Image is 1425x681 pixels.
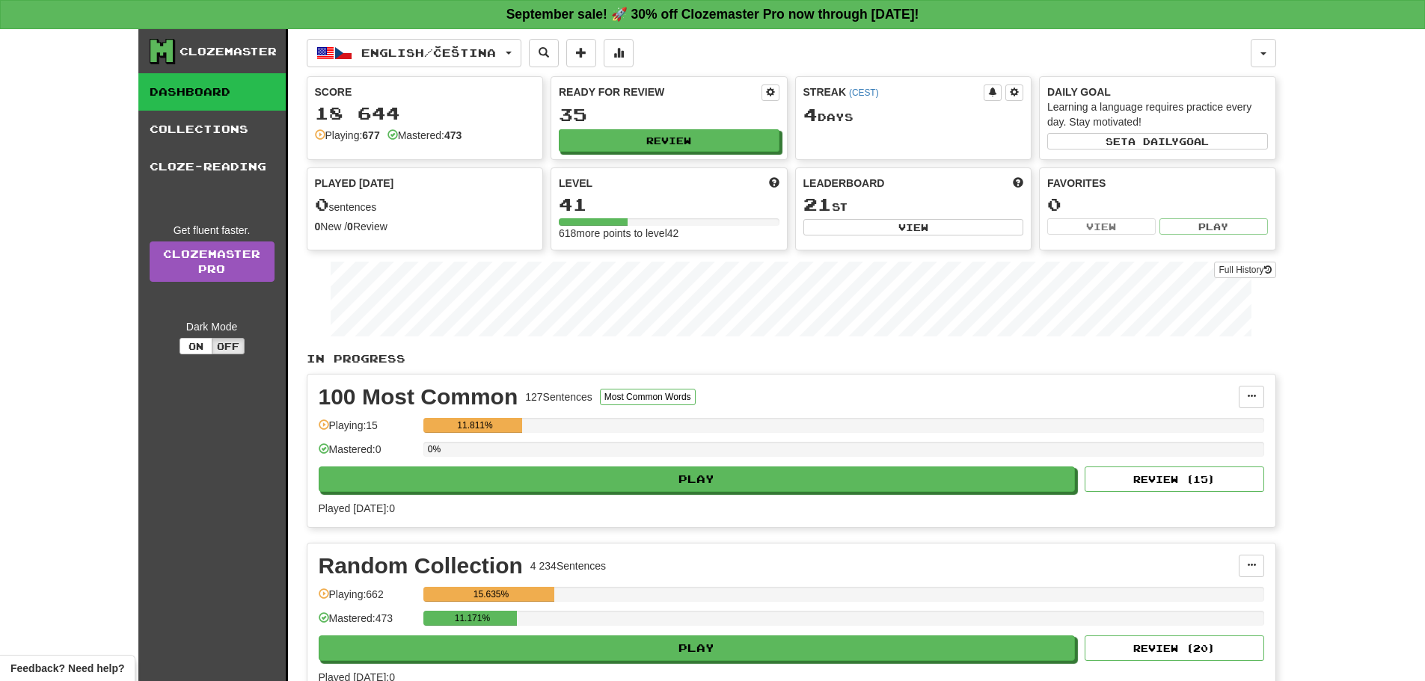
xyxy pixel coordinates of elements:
div: 15.635% [428,587,554,602]
a: (CEST) [849,87,879,98]
button: Most Common Words [600,389,696,405]
button: Review (20) [1085,635,1264,661]
div: 11.811% [428,418,523,433]
button: More stats [604,39,634,67]
div: Mastered: 473 [319,611,416,635]
span: a daily [1128,136,1179,147]
button: View [1047,218,1156,235]
div: 35 [559,105,779,124]
div: 0 [1047,195,1268,214]
div: 11.171% [428,611,517,626]
div: Score [315,84,536,99]
span: Played [DATE]: 0 [319,502,395,514]
span: 21 [803,194,832,215]
div: 127 Sentences [525,389,592,404]
span: Level [559,176,592,191]
div: 41 [559,195,779,214]
a: ClozemasterPro [150,241,275,282]
button: Off [212,338,245,354]
button: English/Čeština [307,39,521,67]
div: Get fluent faster. [150,223,275,238]
button: Review (15) [1085,466,1264,492]
div: sentences [315,195,536,215]
strong: 677 [362,129,379,141]
span: English / Čeština [361,46,496,59]
a: Dashboard [138,73,286,111]
strong: September sale! 🚀 30% off Clozemaster Pro now through [DATE]! [506,7,919,22]
div: New / Review [315,219,536,234]
div: Playing: [315,128,380,143]
strong: 0 [347,221,353,232]
span: Score more points to level up [769,176,779,191]
div: 100 Most Common [319,386,518,408]
button: Add sentence to collection [566,39,596,67]
div: Favorites [1047,176,1268,191]
button: Full History [1214,262,1275,278]
div: Random Collection [319,555,523,577]
span: This week in points, UTC [1013,176,1023,191]
a: Cloze-Reading [138,148,286,185]
div: 18 644 [315,104,536,123]
button: View [803,219,1024,235]
div: 4 234 Sentences [530,558,606,573]
strong: 473 [444,129,462,141]
div: Ready for Review [559,84,761,99]
button: Play [319,466,1076,492]
div: Learning a language requires practice every day. Stay motivated! [1047,99,1268,129]
div: Mastered: 0 [319,442,416,466]
div: Daily Goal [1047,84,1268,99]
a: Collections [138,111,286,148]
span: Leaderboard [803,176,885,191]
button: Review [559,129,779,152]
strong: 0 [315,221,321,232]
div: Day s [803,105,1024,125]
span: 0 [315,194,329,215]
div: Dark Mode [150,319,275,334]
div: Mastered: [387,128,462,143]
button: Play [1159,218,1268,235]
div: st [803,195,1024,215]
div: Playing: 662 [319,587,416,611]
div: Clozemaster [180,44,277,59]
span: 4 [803,104,818,125]
div: Streak [803,84,984,99]
span: Played [DATE] [315,176,394,191]
p: In Progress [307,351,1276,366]
button: Seta dailygoal [1047,133,1268,150]
button: Search sentences [529,39,559,67]
button: Play [319,635,1076,661]
div: Playing: 15 [319,418,416,443]
div: 618 more points to level 42 [559,226,779,241]
span: Open feedback widget [10,661,124,676]
button: On [180,338,212,354]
